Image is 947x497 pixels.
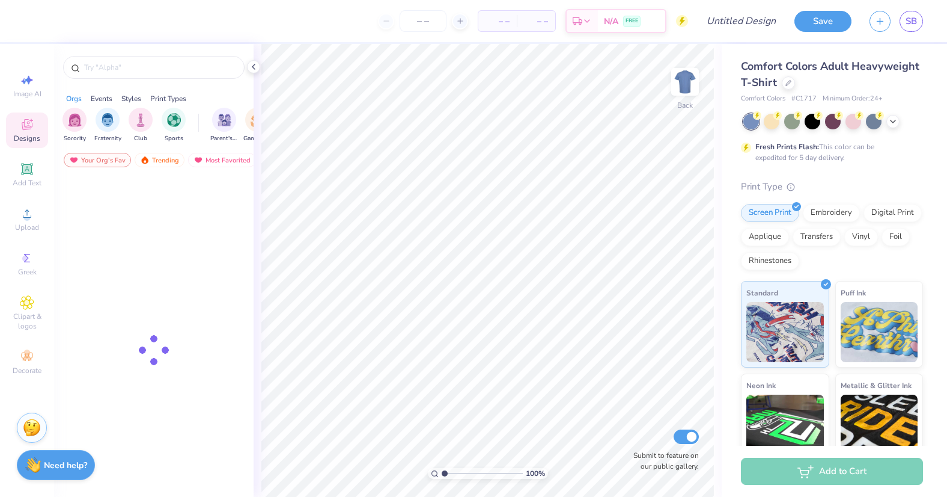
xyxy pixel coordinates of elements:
[844,228,878,246] div: Vinyl
[210,134,238,143] span: Parent's Weekend
[626,17,638,25] span: FREE
[69,156,79,164] img: most_fav.gif
[64,153,131,167] div: Your Org's Fav
[94,108,121,143] div: filter for Fraternity
[741,94,785,104] span: Comfort Colors
[6,312,48,331] span: Clipart & logos
[755,141,903,163] div: This color can be expedited for 5 day delivery.
[13,366,41,375] span: Decorate
[13,89,41,99] span: Image AI
[741,252,799,270] div: Rhinestones
[823,94,883,104] span: Minimum Order: 24 +
[13,178,41,188] span: Add Text
[210,108,238,143] button: filter button
[841,379,912,392] span: Metallic & Glitter Ink
[697,9,785,33] input: Untitled Design
[129,108,153,143] button: filter button
[794,11,851,32] button: Save
[62,108,87,143] button: filter button
[746,379,776,392] span: Neon Ink
[83,61,237,73] input: Try "Alpha"
[793,228,841,246] div: Transfers
[677,100,693,111] div: Back
[210,108,238,143] div: filter for Parent's Weekend
[62,108,87,143] div: filter for Sorority
[741,204,799,222] div: Screen Print
[746,286,778,299] span: Standard
[134,113,147,127] img: Club Image
[121,93,141,104] div: Styles
[524,15,548,28] span: – –
[673,70,697,94] img: Back
[243,134,271,143] span: Game Day
[746,395,824,455] img: Neon Ink
[135,153,184,167] div: Trending
[162,108,186,143] div: filter for Sports
[193,156,203,164] img: most_fav.gif
[526,468,545,479] span: 100 %
[882,228,910,246] div: Foil
[129,108,153,143] div: filter for Club
[94,134,121,143] span: Fraternity
[841,286,866,299] span: Puff Ink
[863,204,922,222] div: Digital Print
[101,113,114,127] img: Fraternity Image
[91,93,112,104] div: Events
[150,93,186,104] div: Print Types
[900,11,923,32] a: SB
[68,113,82,127] img: Sorority Image
[746,302,824,362] img: Standard
[741,228,789,246] div: Applique
[218,113,231,127] img: Parent's Weekend Image
[94,108,121,143] button: filter button
[741,59,919,90] span: Comfort Colors Adult Heavyweight T-Shirt
[791,94,817,104] span: # C1717
[841,302,918,362] img: Puff Ink
[167,113,181,127] img: Sports Image
[243,108,271,143] button: filter button
[627,450,699,472] label: Submit to feature on our public gallery.
[741,180,923,194] div: Print Type
[44,460,87,471] strong: Need help?
[188,153,256,167] div: Most Favorited
[755,142,819,152] strong: Fresh Prints Flash:
[140,156,150,164] img: trending.gif
[486,15,510,28] span: – –
[64,134,86,143] span: Sorority
[18,267,37,277] span: Greek
[66,93,82,104] div: Orgs
[604,15,618,28] span: N/A
[243,108,271,143] div: filter for Game Day
[906,14,917,28] span: SB
[400,10,446,32] input: – –
[251,113,264,127] img: Game Day Image
[165,134,183,143] span: Sports
[803,204,860,222] div: Embroidery
[841,395,918,455] img: Metallic & Glitter Ink
[162,108,186,143] button: filter button
[15,223,39,232] span: Upload
[134,134,147,143] span: Club
[14,134,40,143] span: Designs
